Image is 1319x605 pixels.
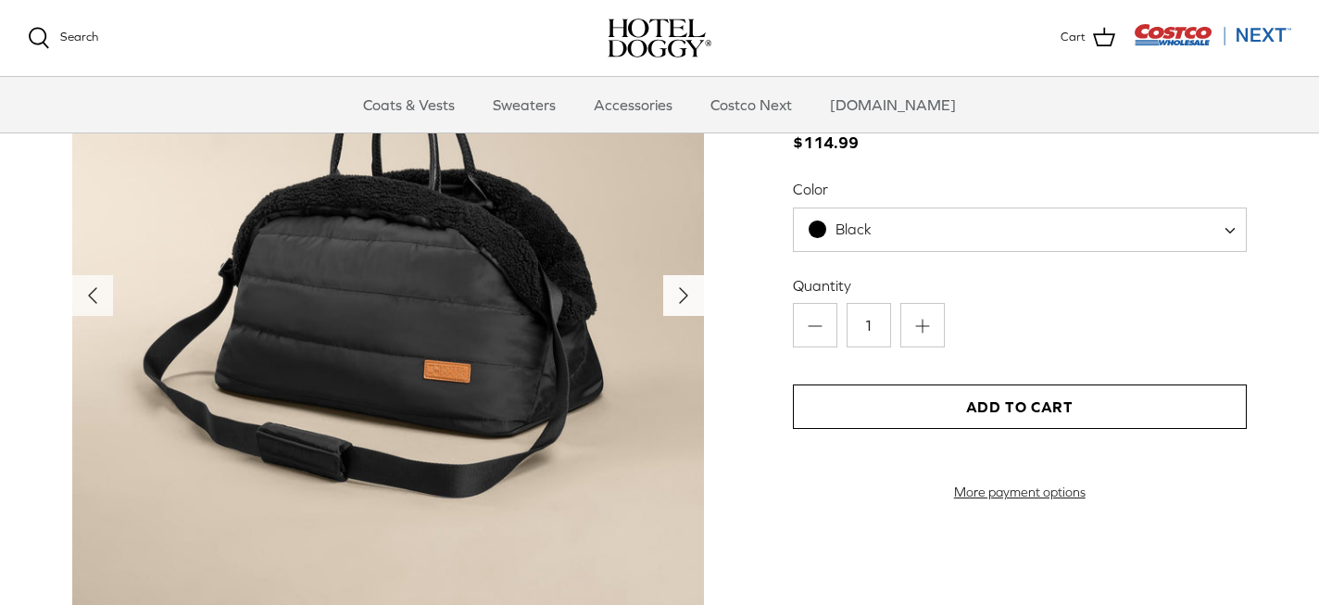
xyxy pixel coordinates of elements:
[793,485,1247,500] a: More payment options
[608,19,711,57] img: hoteldoggycom
[794,220,909,239] span: Black
[608,19,711,57] a: hoteldoggy.com hoteldoggycom
[813,77,973,132] a: [DOMAIN_NAME]
[1061,28,1086,47] span: Cart
[793,208,1247,252] span: Black
[577,77,689,132] a: Accessories
[793,179,1247,199] label: Color
[72,275,113,316] button: Previous
[663,275,704,316] button: Next
[346,77,471,132] a: Coats & Vests
[476,77,572,132] a: Sweaters
[793,275,1247,296] label: Quantity
[1134,35,1291,49] a: Visit Costco Next
[694,77,809,132] a: Costco Next
[60,30,98,44] span: Search
[1134,23,1291,46] img: Costco Next
[793,384,1247,429] button: Add to Cart
[835,221,872,237] span: Black
[847,303,891,347] input: Quantity
[28,27,98,49] a: Search
[1061,26,1115,50] a: Cart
